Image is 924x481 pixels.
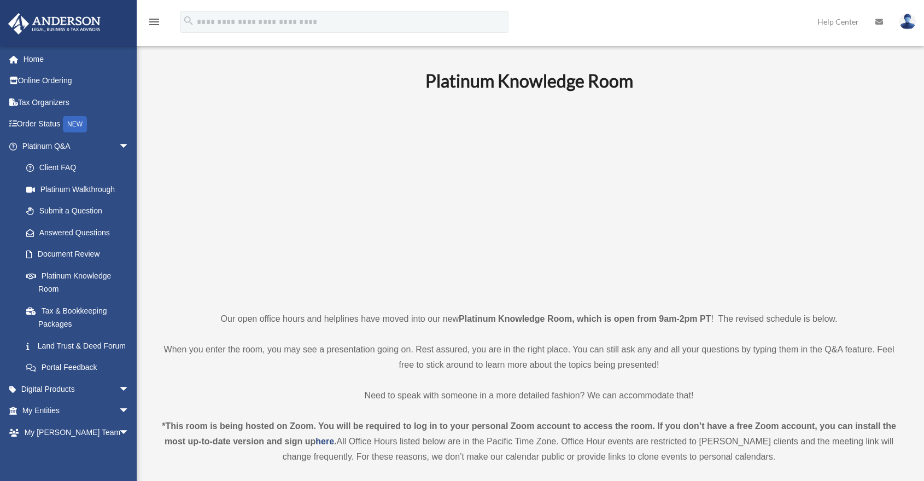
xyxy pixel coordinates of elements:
[315,437,334,446] a: here
[8,421,146,443] a: My [PERSON_NAME] Teamarrow_drop_down
[183,15,195,27] i: search
[15,335,146,357] a: Land Trust & Deed Forum
[5,13,104,34] img: Anderson Advisors Platinum Portal
[148,15,161,28] i: menu
[15,357,146,379] a: Portal Feedback
[15,200,146,222] a: Submit a Question
[156,342,902,373] p: When you enter the room, you may see a presentation going on. Rest assured, you are in the right ...
[63,116,87,132] div: NEW
[156,388,902,403] p: Need to speak with someone in a more detailed fashion? We can accommodate that!
[119,443,141,466] span: arrow_drop_down
[425,70,633,91] b: Platinum Knowledge Room
[15,265,141,300] a: Platinum Knowledge Room
[8,91,146,113] a: Tax Organizers
[162,421,896,446] strong: *This room is being hosted on Zoom. You will be required to log in to your personal Zoom account ...
[459,314,711,323] strong: Platinum Knowledge Room, which is open from 9am-2pm PT
[8,135,146,157] a: Platinum Q&Aarrow_drop_down
[15,300,146,335] a: Tax & Bookkeeping Packages
[8,113,146,136] a: Order StatusNEW
[8,400,146,422] a: My Entitiesarrow_drop_down
[365,106,693,291] iframe: 231110_Toby_KnowledgeRoom
[148,19,161,28] a: menu
[8,70,146,92] a: Online Ordering
[15,222,146,244] a: Answered Questions
[8,443,146,465] a: My Documentsarrow_drop_down
[334,437,336,446] strong: .
[119,135,141,158] span: arrow_drop_down
[119,421,141,444] span: arrow_drop_down
[119,378,141,401] span: arrow_drop_down
[15,244,146,265] a: Document Review
[15,178,146,200] a: Platinum Walkthrough
[156,419,902,465] div: All Office Hours listed below are in the Pacific Time Zone. Office Hour events are restricted to ...
[15,157,146,179] a: Client FAQ
[119,400,141,422] span: arrow_drop_down
[8,378,146,400] a: Digital Productsarrow_drop_down
[8,48,146,70] a: Home
[899,14,916,30] img: User Pic
[156,311,902,327] p: Our open office hours and helplines have moved into our new ! The revised schedule is below.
